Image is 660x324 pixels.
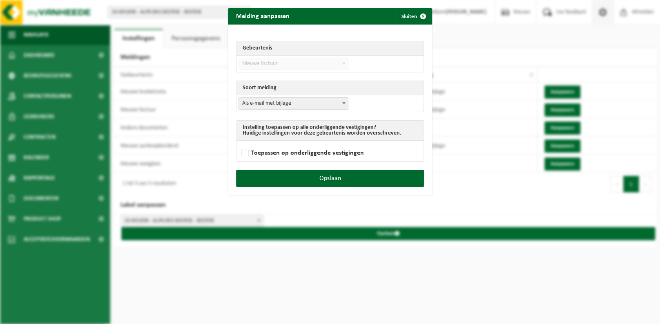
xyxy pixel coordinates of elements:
[236,170,424,187] button: Opslaan
[239,98,348,109] span: Als e-mail met bijlage
[395,8,431,25] button: Sluiten
[239,58,348,70] span: Nieuwe factuur
[239,58,348,70] span: Nieuwe factuur
[228,8,298,24] h2: Melding aanpassen
[236,41,424,56] th: Gebeurtenis
[240,147,364,159] label: Toepassen op onderliggende vestigingen
[236,121,424,141] th: Instelling toepassen op alle onderliggende vestigingen? Huidige instellingen voor deze gebeurteni...
[236,81,424,95] th: Soort melding
[239,97,348,110] span: Als e-mail met bijlage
